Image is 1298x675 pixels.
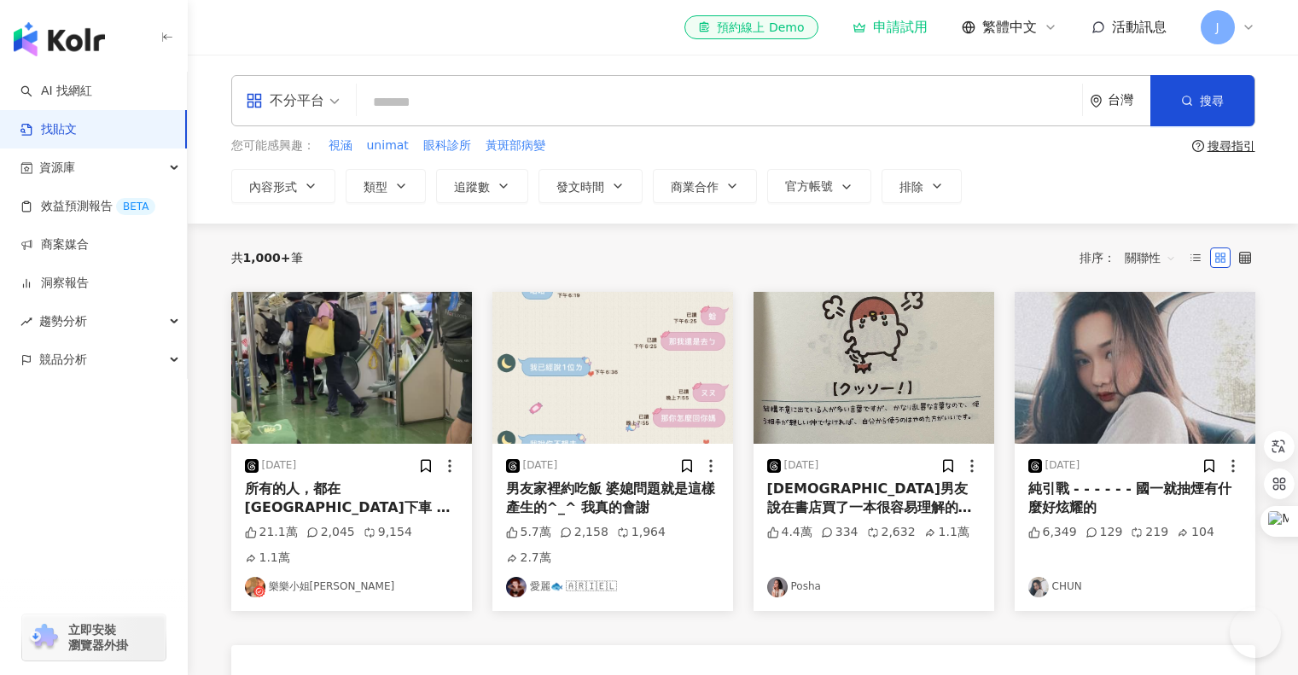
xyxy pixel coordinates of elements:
[20,83,92,100] a: searchAI 找網紅
[698,19,804,36] div: 預約線上 Demo
[1028,577,1049,597] img: KOL Avatar
[422,137,472,155] button: 眼科診所
[982,18,1037,37] span: 繁體中文
[22,614,166,660] a: chrome extension立即安裝 瀏覽器外掛
[20,236,89,253] a: 商案媒合
[423,137,471,154] span: 眼科診所
[231,251,303,265] div: 共 筆
[329,137,352,154] span: 視涵
[684,15,818,39] a: 預約線上 Demo
[20,121,77,138] a: 找貼文
[245,577,458,597] a: KOL Avatar樂樂小姐[PERSON_NAME]
[767,524,812,541] div: 4.4萬
[246,92,263,109] span: appstore
[560,524,608,541] div: 2,158
[506,577,719,597] a: KOL Avatar愛麗🐟 🇦​🇷​🇮​🇪​🇱
[523,458,558,473] div: [DATE]
[245,524,298,541] div: 21.1萬
[68,622,128,653] span: 立即安裝 瀏覽器外掛
[924,524,969,541] div: 1.1萬
[231,169,335,203] button: 內容形式
[899,180,923,194] span: 排除
[767,169,871,203] button: 官方帳號
[1028,480,1242,518] div: 純引戰 - - - - - - 國一就抽煙有什麼好炫耀的
[867,524,916,541] div: 2,632
[506,550,551,567] div: 2.7萬
[1112,19,1167,35] span: 活動訊息
[39,302,87,340] span: 趨勢分析
[366,137,410,155] button: unimat
[506,480,719,518] div: 男友家裡約吃飯 婆媳問題就是這樣產生的^_^ 我真的會謝
[243,251,291,265] span: 1,000+
[485,137,546,155] button: 黃斑部病變
[784,458,819,473] div: [DATE]
[1125,244,1176,271] span: 關聯性
[1131,524,1168,541] div: 219
[754,292,994,444] img: post-image
[821,524,859,541] div: 334
[1108,93,1150,108] div: 台灣
[492,292,733,444] img: post-image
[1208,139,1255,153] div: 搜尋指引
[538,169,643,203] button: 發文時間
[1086,524,1123,541] div: 129
[1090,95,1103,108] span: environment
[328,137,353,155] button: 視涵
[20,275,89,292] a: 洞察報告
[767,577,788,597] img: KOL Avatar
[245,480,458,518] div: 所有的人，都在[GEOGRAPHIC_DATA]下車 這個畫面太感動
[853,19,928,36] a: 申請試用
[617,524,666,541] div: 1,964
[27,624,61,651] img: chrome extension
[1215,18,1219,37] span: J
[506,577,527,597] img: KOL Avatar
[882,169,962,203] button: 排除
[653,169,757,203] button: 商業合作
[671,180,719,194] span: 商業合作
[1150,75,1254,126] button: 搜尋
[306,524,355,541] div: 2,045
[367,137,409,154] span: unimat
[506,524,551,541] div: 5.7萬
[1015,292,1255,444] img: post-image
[231,292,472,444] img: post-image
[245,577,265,597] img: KOL Avatar
[245,550,290,567] div: 1.1萬
[246,87,324,114] div: 不分平台
[1045,458,1080,473] div: [DATE]
[1192,140,1204,152] span: question-circle
[14,22,105,56] img: logo
[1230,607,1281,658] iframe: Help Scout Beacon - Open
[1028,524,1077,541] div: 6,349
[767,480,981,518] div: [DEMOGRAPHIC_DATA]男友說在書店買了一本很容易理解的中文書 我只能說怎麼那麼的接地氣啦🤣🤣
[767,577,981,597] a: KOL AvatarPosha
[20,316,32,328] span: rise
[785,179,833,193] span: 官方帳號
[20,198,155,215] a: 效益預測報告BETA
[436,169,528,203] button: 追蹤數
[364,180,387,194] span: 類型
[1028,577,1242,597] a: KOL AvatarCHUN
[1080,244,1185,271] div: 排序：
[39,148,75,187] span: 資源庫
[1177,524,1214,541] div: 104
[364,524,412,541] div: 9,154
[39,340,87,379] span: 競品分析
[262,458,297,473] div: [DATE]
[249,180,297,194] span: 內容形式
[556,180,604,194] span: 發文時間
[454,180,490,194] span: 追蹤數
[486,137,545,154] span: 黃斑部病變
[346,169,426,203] button: 類型
[1200,94,1224,108] span: 搜尋
[231,137,315,154] span: 您可能感興趣：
